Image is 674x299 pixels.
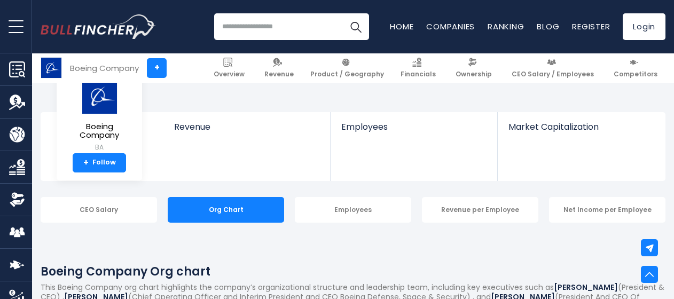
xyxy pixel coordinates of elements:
[295,197,411,223] div: Employees
[41,263,665,280] h1: Boeing Company Org chart
[456,70,492,78] span: Ownership
[214,70,245,78] span: Overview
[41,58,61,78] img: BA logo
[342,13,369,40] button: Search
[451,53,497,83] a: Ownership
[310,70,384,78] span: Product / Geography
[41,197,157,223] div: CEO Salary
[264,70,294,78] span: Revenue
[65,143,134,152] small: BA
[70,62,139,74] div: Boeing Company
[65,122,134,140] span: Boeing Company
[507,53,599,83] a: CEO Salary / Employees
[81,78,118,114] img: BA logo
[396,53,441,83] a: Financials
[305,53,389,83] a: Product / Geography
[549,197,665,223] div: Net Income per Employee
[9,192,25,208] img: Ownership
[390,21,413,32] a: Home
[260,53,299,83] a: Revenue
[401,70,436,78] span: Financials
[426,21,475,32] a: Companies
[41,14,155,39] a: Go to homepage
[572,21,610,32] a: Register
[508,122,654,132] span: Market Capitalization
[623,13,665,40] a: Login
[41,14,156,39] img: Bullfincher logo
[488,21,524,32] a: Ranking
[147,58,167,78] a: +
[331,112,497,150] a: Employees
[554,282,618,293] b: [PERSON_NAME]
[73,153,126,172] a: +Follow
[163,112,331,150] a: Revenue
[65,78,134,153] a: Boeing Company BA
[422,197,538,223] div: Revenue per Employee
[209,53,249,83] a: Overview
[168,197,284,223] div: Org Chart
[341,122,486,132] span: Employees
[83,158,89,168] strong: +
[512,70,594,78] span: CEO Salary / Employees
[498,112,664,150] a: Market Capitalization
[609,53,662,83] a: Competitors
[537,21,559,32] a: Blog
[614,70,657,78] span: Competitors
[174,122,320,132] span: Revenue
